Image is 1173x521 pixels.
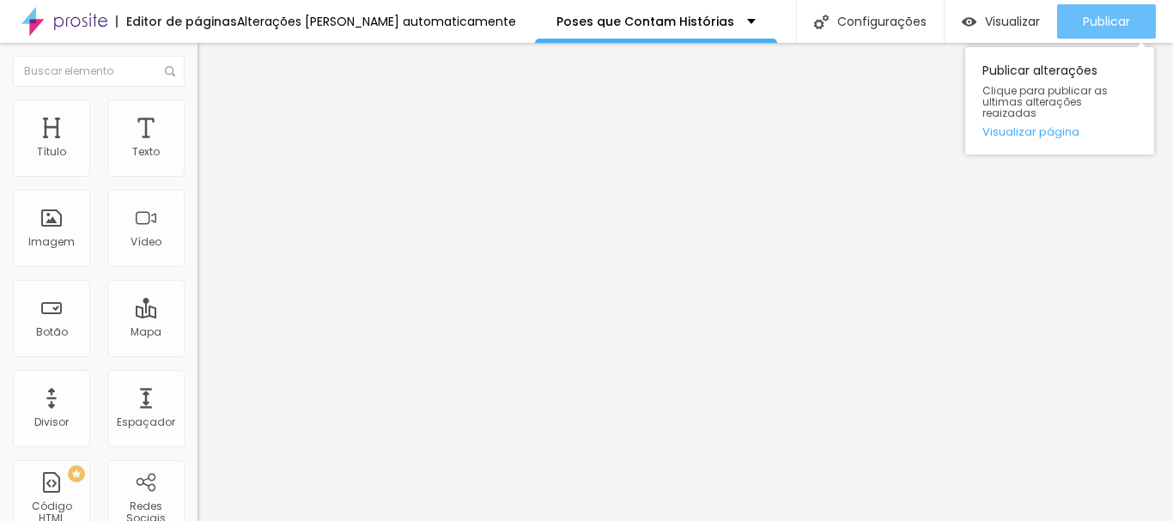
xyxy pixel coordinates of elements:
img: Icone [165,66,175,76]
div: Divisor [34,416,69,428]
div: Alterações [PERSON_NAME] automaticamente [237,15,516,27]
img: Icone [814,15,829,29]
div: Botão [36,326,68,338]
iframe: Editor [198,43,1173,521]
input: Buscar elemento [13,56,185,87]
div: Editor de páginas [116,15,237,27]
div: Texto [132,146,160,158]
span: Publicar [1083,15,1130,28]
div: Imagem [28,236,75,248]
button: Publicar [1057,4,1156,39]
div: Mapa [131,326,161,338]
span: Visualizar [985,15,1040,28]
p: Poses que Contam Histórias [556,15,734,27]
div: Publicar alterações [965,47,1154,154]
div: Título [37,146,66,158]
a: Visualizar página [982,126,1137,137]
img: view-1.svg [962,15,976,29]
div: Espaçador [117,416,175,428]
button: Visualizar [945,4,1057,39]
span: Clique para publicar as ultimas alterações reaizadas [982,85,1137,119]
div: Vídeo [131,236,161,248]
